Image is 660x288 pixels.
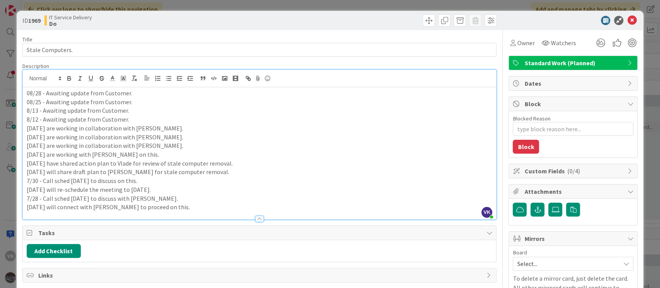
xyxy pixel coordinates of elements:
[28,17,41,24] b: 1969
[27,106,493,115] p: 8/13 - Awaiting update from Customer.
[27,133,493,142] p: [DATE] are working in collaboration with [PERSON_NAME].
[481,207,492,218] span: VK
[27,89,493,98] p: 08/28 - Awaiting update from Customer.
[49,14,92,20] span: IT Service Delivery
[27,185,493,194] p: [DATE] will re-schedule the meeting to [DATE].
[22,36,32,43] label: Title
[27,98,493,107] p: 08/25 - Awaiting update from Customer.
[517,258,616,269] span: Select...
[38,271,483,280] span: Links
[524,166,623,176] span: Custom Fields
[513,250,527,255] span: Board
[22,43,497,57] input: type card name here...
[38,228,483,237] span: Tasks
[524,234,623,243] span: Mirrors
[27,203,493,212] p: [DATE] will connect with [PERSON_NAME] to proceed on this.
[27,176,493,185] p: 7/30 - Call sched [DATE] to discuss on this.
[27,159,493,168] p: [DATE] have shared action plan to Vlade for review of stale computer removal.
[27,124,493,133] p: [DATE] are working in collaboration with [PERSON_NAME].
[27,150,493,159] p: [DATE] are working with [PERSON_NAME] on this.
[27,141,493,150] p: [DATE] are working in collaboration with [PERSON_NAME].
[517,38,534,47] span: Owner
[27,168,493,176] p: [DATE] will share draft plan to [PERSON_NAME] for stale computer removal.
[524,187,623,196] span: Attachments
[524,99,623,108] span: Block
[513,115,550,122] label: Blocked Reason
[22,16,41,25] span: ID
[551,38,576,47] span: Watchers
[513,140,539,154] button: Block
[524,58,623,68] span: Standard Work (Planned)
[567,167,580,175] span: ( 0/4 )
[27,194,493,203] p: 7/28 - Call sched [DATE] to discuss with [PERSON_NAME].
[27,244,81,258] button: Add Checklist
[524,79,623,88] span: Dates
[49,20,92,27] b: Do
[22,63,49,69] span: Description
[27,115,493,124] p: 8/12 - Awaiting update from Customer.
